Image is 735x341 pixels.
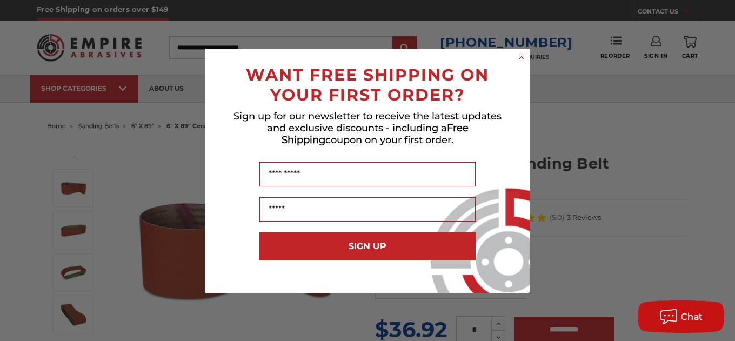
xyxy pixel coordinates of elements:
span: Free Shipping [282,122,469,146]
span: Sign up for our newsletter to receive the latest updates and exclusive discounts - including a co... [233,110,502,146]
span: Chat [681,312,703,322]
input: Email [259,197,476,222]
button: Chat [638,300,724,333]
span: WANT FREE SHIPPING ON YOUR FIRST ORDER? [246,65,489,105]
button: SIGN UP [259,232,476,260]
button: Close dialog [516,51,527,62]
